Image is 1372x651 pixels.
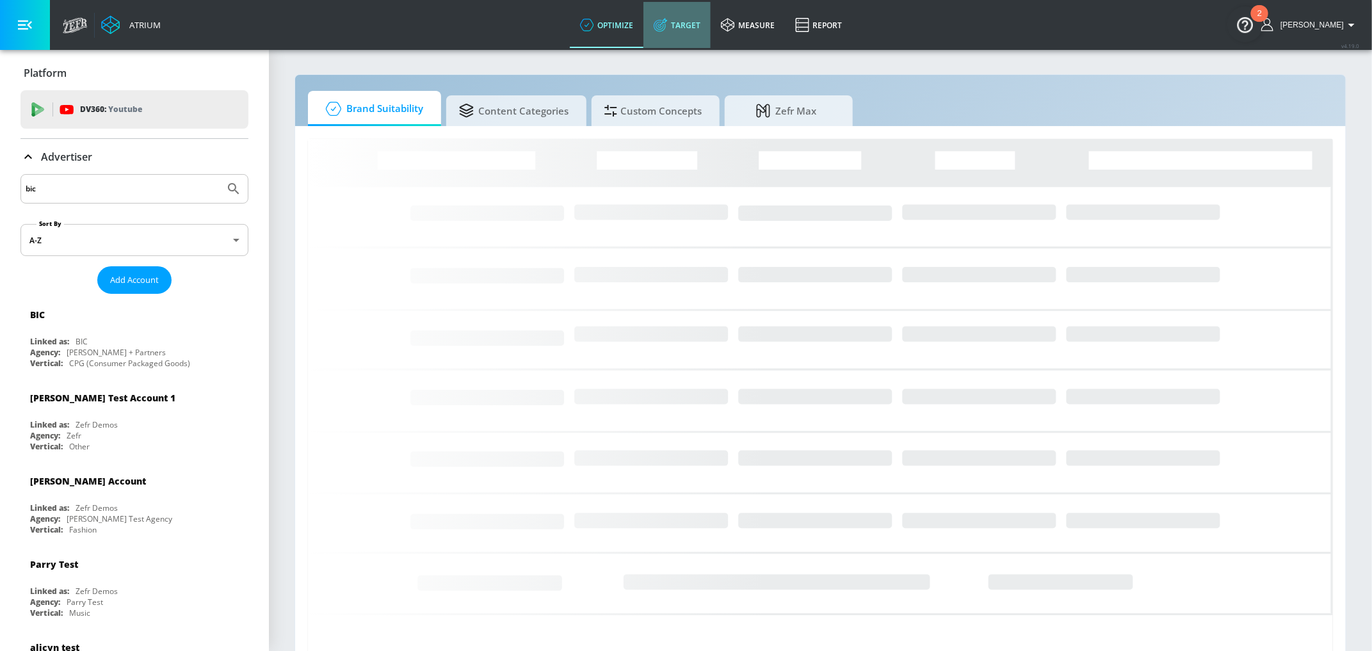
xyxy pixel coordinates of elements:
div: Linked as: [30,419,69,430]
div: [PERSON_NAME] AccountLinked as:Zefr DemosAgency:[PERSON_NAME] Test AgencyVertical:Fashion [20,465,248,538]
div: Zefr Demos [76,419,118,430]
div: Parry TestLinked as:Zefr DemosAgency:Parry TestVertical:Music [20,549,248,622]
span: Zefr Max [738,95,835,126]
div: Atrium [124,19,161,31]
a: Target [643,2,711,48]
p: DV360: [80,102,142,117]
div: [PERSON_NAME] + Partners [67,347,166,358]
button: Add Account [97,266,172,294]
p: Youtube [108,102,142,116]
div: [PERSON_NAME] Test Account 1 [30,392,175,404]
span: v 4.19.0 [1341,42,1359,49]
div: Platform [20,55,248,91]
div: Fashion [69,524,97,535]
input: Search by name [26,181,220,197]
a: Report [785,2,852,48]
div: Parry Test [30,558,78,570]
div: Linked as: [30,586,69,597]
div: A-Z [20,224,248,256]
div: Zefr Demos [76,502,118,513]
div: BIC [76,336,88,347]
div: Agency: [30,513,60,524]
button: [PERSON_NAME] [1261,17,1359,33]
div: Agency: [30,430,60,441]
div: Other [69,441,90,452]
div: Vertical: [30,607,63,618]
div: Zefr [67,430,81,441]
button: Submit Search [220,175,248,203]
div: Vertical: [30,524,63,535]
div: Vertical: [30,441,63,452]
span: Brand Suitability [321,93,423,124]
p: Advertiser [41,150,92,164]
div: [PERSON_NAME] Test Agency [67,513,172,524]
a: measure [711,2,785,48]
div: Linked as: [30,336,69,347]
span: Add Account [110,273,159,287]
div: Vertical: [30,358,63,369]
div: BICLinked as:BICAgency:[PERSON_NAME] + PartnersVertical:CPG (Consumer Packaged Goods) [20,299,248,372]
div: 2 [1257,13,1262,30]
span: Content Categories [459,95,569,126]
span: login as: ashley.jan@zefr.com [1275,20,1344,29]
div: DV360: Youtube [20,90,248,129]
div: Agency: [30,347,60,358]
div: BIC [30,309,45,321]
p: Platform [24,66,67,80]
button: Open Resource Center, 2 new notifications [1227,6,1263,42]
div: Parry Test [67,597,103,607]
div: [PERSON_NAME] Test Account 1Linked as:Zefr DemosAgency:ZefrVertical:Other [20,382,248,455]
div: Zefr Demos [76,586,118,597]
label: Sort By [36,220,64,228]
span: Custom Concepts [604,95,702,126]
div: Agency: [30,597,60,607]
div: Advertiser [20,139,248,175]
div: CPG (Consumer Packaged Goods) [69,358,190,369]
a: optimize [570,2,643,48]
div: Linked as: [30,502,69,513]
div: Music [69,607,90,618]
a: Atrium [101,15,161,35]
div: [PERSON_NAME] Account [30,475,146,487]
